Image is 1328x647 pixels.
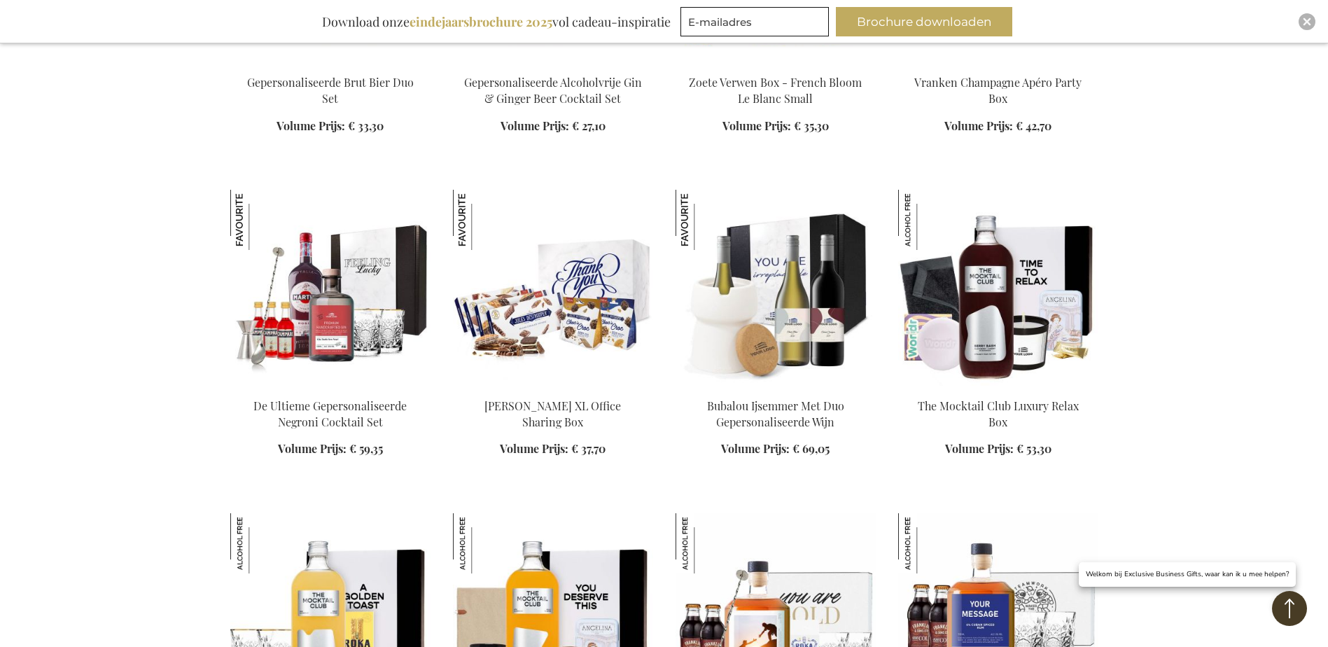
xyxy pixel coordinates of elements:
img: Bubalou Ijsemmer Met Duo Gepersonaliseerde Wijn [676,190,736,250]
img: The Ultimate Personalized Negroni Cocktail Set [230,190,431,386]
a: The Ultimate Personalized Negroni Cocktail Set De Ultieme Gepersonaliseerde Negroni Cocktail Set [230,380,431,394]
a: Volume Prijs: € 35,30 [722,118,829,134]
a: Gepersonaliseerde Brut Bier Duo Set [247,75,414,106]
span: Volume Prijs: [278,441,347,456]
span: Volume Prijs: [944,118,1013,133]
span: Volume Prijs: [277,118,345,133]
img: Close [1303,18,1311,26]
a: The Mocktail Club Luxury Relax Box [918,398,1079,429]
a: De Ultieme Gepersonaliseerde Negroni Cocktail Set [253,398,407,429]
span: € 33,30 [348,118,384,133]
a: Bubalou Ijsemmer Met Duo Gepersonaliseerde Wijn Bubalou Ijsemmer Met Duo Gepersonaliseerde Wijn [676,380,876,394]
a: Jules Destrooper XL Office Sharing Box Jules Destrooper XL Office Sharing Box [453,380,653,394]
a: Volume Prijs: € 53,30 [945,441,1051,457]
span: € 59,35 [349,441,383,456]
a: The Mocktail Club Luxury Relax Box The Mocktail Club Luxury Relax Box [898,380,1098,394]
a: Volume Prijs: € 33,30 [277,118,384,134]
div: Close [1299,13,1315,30]
span: € 27,10 [572,118,606,133]
img: Jules Destrooper XL Office Sharing Box [453,190,513,250]
form: marketing offers and promotions [680,7,833,41]
span: € 69,05 [792,441,830,456]
a: Volume Prijs: € 59,35 [278,441,383,457]
img: The Mocktail Club Luxury Relax Box [898,190,958,250]
span: € 42,70 [1016,118,1051,133]
a: Volume Prijs: € 69,05 [721,441,830,457]
img: Gepersonaliseerde Non-Alcoholisch Cuban Spiced Rum Geschenk [898,513,958,573]
img: The Mocktail Club Relaxation Gift Box [453,513,513,573]
span: € 37,70 [571,441,606,456]
span: Volume Prijs: [722,118,791,133]
a: Volume Prijs: € 27,10 [501,118,606,134]
a: Personalised Non-alcoholc Gin & Ginger Beer Set [453,57,653,71]
img: The Mocktail Club Gouden Geschenkset [230,513,291,573]
a: Personalised Champagne Beer [230,57,431,71]
img: Gepersonaliseerde Non-Alcoholische Cuban Spiced Rum Prestige Set [676,513,736,573]
img: Bubalou Ijsemmer Met Duo Gepersonaliseerde Wijn [676,190,876,386]
a: Volume Prijs: € 42,70 [944,118,1051,134]
span: € 35,30 [794,118,829,133]
div: Download onze vol cadeau-inspiratie [316,7,677,36]
span: € 53,30 [1016,441,1051,456]
a: Bubalou Ijsemmer Met Duo Gepersonaliseerde Wijn [707,398,844,429]
span: Volume Prijs: [945,441,1014,456]
span: Volume Prijs: [500,441,568,456]
a: Vranken Champagne Apéro Party Box [914,75,1082,106]
img: De Ultieme Gepersonaliseerde Negroni Cocktail Set [230,190,291,250]
button: Brochure downloaden [836,7,1012,36]
a: [PERSON_NAME] XL Office Sharing Box [484,398,621,429]
a: Vranken Champagne Apéro Party Box [898,57,1098,71]
b: eindejaarsbrochure 2025 [410,13,552,30]
span: Volume Prijs: [501,118,569,133]
input: E-mailadres [680,7,829,36]
a: Sweet Treats Box - French Bloom Le Blanc Small [676,57,876,71]
img: Jules Destrooper XL Office Sharing Box [453,190,653,386]
a: Gepersonaliseerde Alcoholvrije Gin & Ginger Beer Cocktail Set [464,75,642,106]
img: The Mocktail Club Luxury Relax Box [898,190,1098,386]
span: Volume Prijs: [721,441,790,456]
a: Volume Prijs: € 37,70 [500,441,606,457]
a: Zoete Verwen Box - French Bloom Le Blanc Small [689,75,862,106]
